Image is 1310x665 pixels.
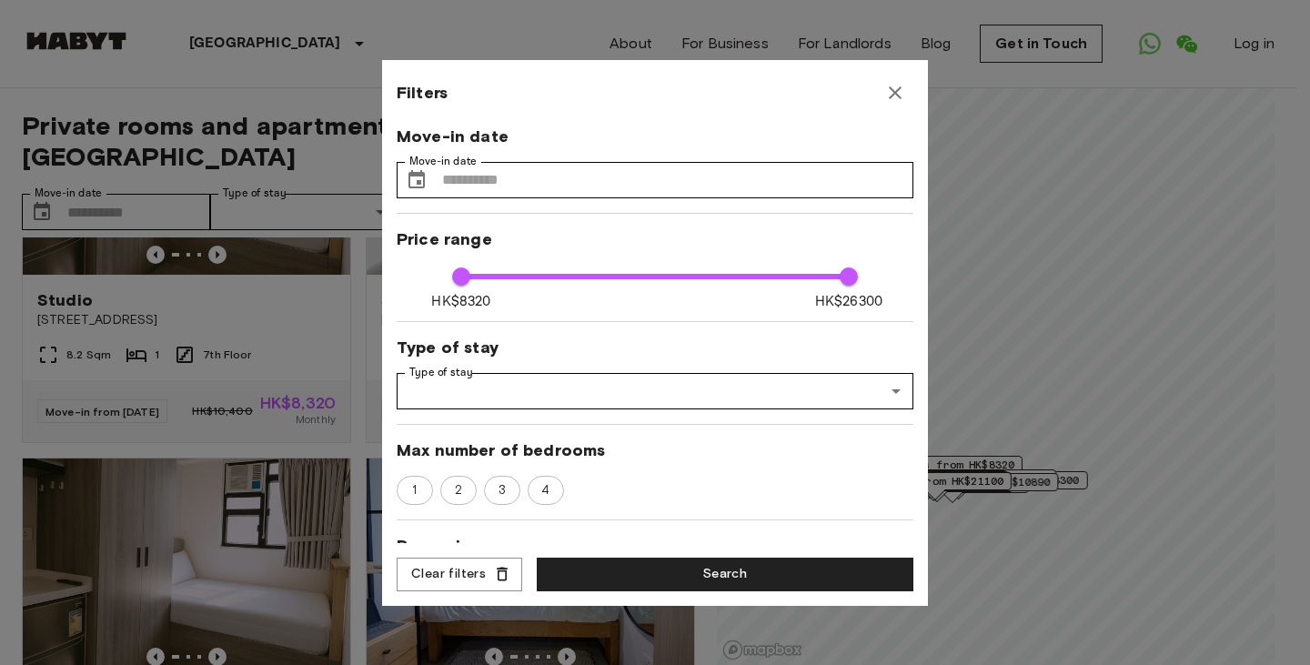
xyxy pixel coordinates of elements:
button: Choose date [398,162,435,198]
label: Type of stay [409,365,473,380]
span: Room size [397,535,913,557]
div: 1 [397,476,433,505]
span: 2 [445,481,472,499]
span: Type of stay [397,337,913,358]
span: Max number of bedrooms [397,439,913,461]
div: 4 [528,476,564,505]
span: Filters [397,82,448,104]
span: HK$26300 [815,292,882,311]
span: HK$8320 [431,292,490,311]
span: 3 [489,481,516,499]
div: 3 [484,476,520,505]
span: 4 [531,481,559,499]
button: Search [537,558,913,591]
button: Clear filters [397,558,522,591]
span: 1 [402,481,427,499]
span: Price range [397,228,913,250]
div: 2 [440,476,477,505]
label: Move-in date [409,154,477,169]
span: Move-in date [397,126,913,147]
